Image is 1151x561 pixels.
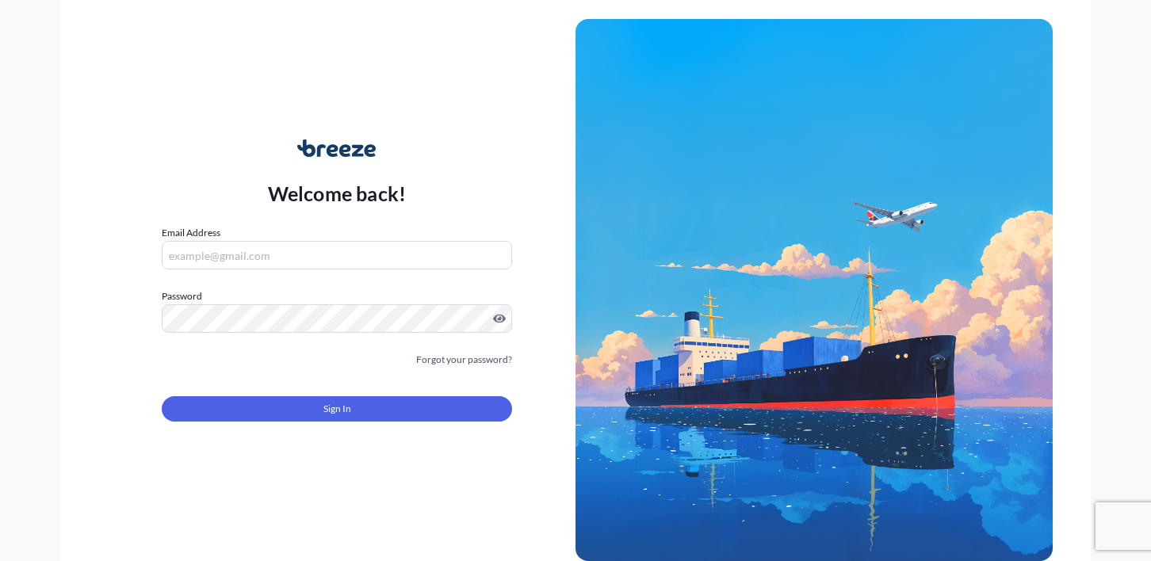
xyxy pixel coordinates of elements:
input: example@gmail.com [162,241,512,269]
label: Password [162,288,512,304]
label: Email Address [162,225,220,241]
button: Sign In [162,396,512,422]
a: Forgot your password? [416,352,512,368]
span: Sign In [323,401,351,417]
p: Welcome back! [268,181,407,206]
img: Ship illustration [575,19,1053,561]
button: Show password [493,312,506,325]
